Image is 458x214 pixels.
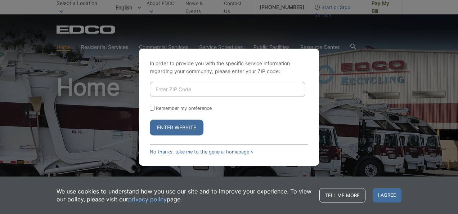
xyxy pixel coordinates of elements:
[156,106,212,111] label: Remember my preference
[150,59,308,75] p: In order to provide you with the specific service information regarding your community, please en...
[128,195,167,203] a: privacy policy
[150,120,203,135] button: Enter Website
[319,188,365,202] a: Tell me more
[150,82,305,97] input: Enter ZIP Code
[373,188,401,202] span: I agree
[57,187,312,203] p: We use cookies to understand how you use our site and to improve your experience. To view our pol...
[150,149,253,155] a: No thanks, take me to the general homepage >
